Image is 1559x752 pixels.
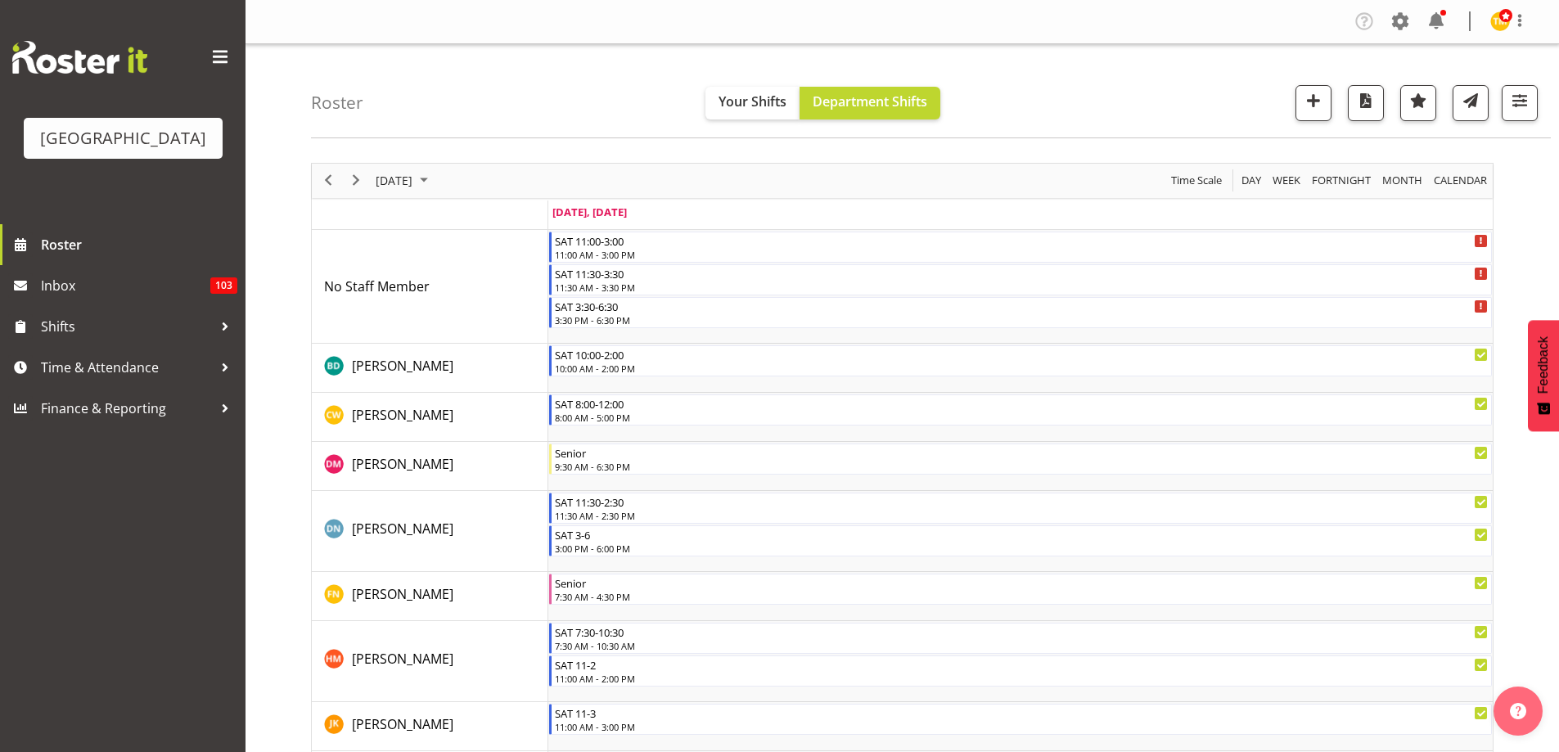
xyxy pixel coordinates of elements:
button: Next [345,170,367,191]
a: [PERSON_NAME] [352,649,453,669]
span: Time & Attendance [41,355,213,380]
img: help-xxl-2.png [1510,703,1526,719]
button: Add a new shift [1295,85,1331,121]
div: SAT 3:30-6:30 [555,298,1488,314]
div: 11:30 AM - 2:30 PM [555,509,1488,522]
button: Month [1431,170,1490,191]
td: Cain Wilson resource [312,393,548,442]
span: Week [1271,170,1302,191]
button: Your Shifts [705,87,800,119]
span: Roster [41,232,237,257]
div: 3:00 PM - 6:00 PM [555,542,1488,555]
button: Highlight an important date within the roster. [1400,85,1436,121]
a: [PERSON_NAME] [352,356,453,376]
div: 7:30 AM - 4:30 PM [555,590,1488,603]
div: Drew Nielsen"s event - SAT 3-6 Begin From Saturday, September 20, 2025 at 3:00:00 PM GMT+12:00 En... [549,525,1492,556]
div: No Staff Member"s event - SAT 11:00-3:00 Begin From Saturday, September 20, 2025 at 11:00:00 AM G... [549,232,1492,263]
div: [GEOGRAPHIC_DATA] [40,126,206,151]
td: Hamish McKenzie resource [312,621,548,702]
button: September 2025 [373,170,435,191]
td: Drew Nielsen resource [312,491,548,572]
div: 9:30 AM - 6:30 PM [555,460,1488,473]
div: Braedyn Dykes"s event - SAT 10:00-2:00 Begin From Saturday, September 20, 2025 at 10:00:00 AM GMT... [549,345,1492,376]
button: Fortnight [1309,170,1374,191]
div: Devon Morris-Brown"s event - Senior Begin From Saturday, September 20, 2025 at 9:30:00 AM GMT+12:... [549,444,1492,475]
td: Devon Morris-Brown resource [312,442,548,491]
button: Send a list of all shifts for the selected filtered period to all rostered employees. [1453,85,1489,121]
a: [PERSON_NAME] [352,519,453,538]
div: next period [342,164,370,198]
span: [DATE] [374,170,414,191]
button: Timeline Week [1270,170,1304,191]
div: SAT 11-2 [555,656,1488,673]
div: 11:30 AM - 3:30 PM [555,281,1488,294]
div: SAT 7:30-10:30 [555,624,1488,640]
div: previous period [314,164,342,198]
span: [PERSON_NAME] [352,650,453,668]
td: Joshua Keen resource [312,702,548,751]
div: 8:00 AM - 5:00 PM [555,411,1488,424]
span: [PERSON_NAME] [352,715,453,733]
div: SAT 8:00-12:00 [555,395,1488,412]
img: Rosterit website logo [12,41,147,74]
span: Shifts [41,314,213,339]
div: Cain Wilson"s event - SAT 8:00-12:00 Begin From Saturday, September 20, 2025 at 8:00:00 AM GMT+12... [549,394,1492,426]
div: SAT 3-6 [555,526,1488,543]
div: SAT 11-3 [555,705,1488,721]
span: Month [1381,170,1424,191]
div: Senior [555,444,1488,461]
button: Previous [318,170,340,191]
div: Felix Nicholls"s event - Senior Begin From Saturday, September 20, 2025 at 7:30:00 AM GMT+12:00 E... [549,574,1492,605]
span: 103 [210,277,237,294]
span: [PERSON_NAME] [352,585,453,603]
div: No Staff Member"s event - SAT 11:30-3:30 Begin From Saturday, September 20, 2025 at 11:30:00 AM G... [549,264,1492,295]
h4: Roster [311,93,363,112]
div: 11:00 AM - 3:00 PM [555,720,1488,733]
a: No Staff Member [324,277,430,296]
button: Time Scale [1169,170,1225,191]
span: Inbox [41,273,210,298]
div: SAT 10:00-2:00 [555,346,1488,362]
span: [PERSON_NAME] [352,520,453,538]
span: [PERSON_NAME] [352,455,453,473]
div: SAT 11:30-2:30 [555,493,1488,510]
div: SAT 11:30-3:30 [555,265,1488,281]
span: Fortnight [1310,170,1372,191]
td: Felix Nicholls resource [312,572,548,621]
a: [PERSON_NAME] [352,584,453,604]
span: Finance & Reporting [41,396,213,421]
a: [PERSON_NAME] [352,714,453,734]
span: Your Shifts [719,92,786,110]
div: Hamish McKenzie"s event - SAT 11-2 Begin From Saturday, September 20, 2025 at 11:00:00 AM GMT+12:... [549,655,1492,687]
div: SAT 11:00-3:00 [555,232,1488,249]
span: calendar [1432,170,1489,191]
img: thomas-meulenbroek4912.jpg [1490,11,1510,31]
div: Hamish McKenzie"s event - SAT 7:30-10:30 Begin From Saturday, September 20, 2025 at 7:30:00 AM GM... [549,623,1492,654]
span: No Staff Member [324,277,430,295]
button: Feedback - Show survey [1528,320,1559,431]
span: [PERSON_NAME] [352,357,453,375]
span: Time Scale [1169,170,1223,191]
a: [PERSON_NAME] [352,454,453,474]
span: [DATE], [DATE] [552,205,627,219]
div: 10:00 AM - 2:00 PM [555,362,1488,375]
div: 11:00 AM - 2:00 PM [555,672,1488,685]
div: 11:00 AM - 3:00 PM [555,248,1488,261]
span: Department Shifts [813,92,927,110]
div: 7:30 AM - 10:30 AM [555,639,1488,652]
div: September 20, 2025 [370,164,438,198]
div: Joshua Keen"s event - SAT 11-3 Begin From Saturday, September 20, 2025 at 11:00:00 AM GMT+12:00 E... [549,704,1492,735]
span: Feedback [1536,336,1551,394]
div: Drew Nielsen"s event - SAT 11:30-2:30 Begin From Saturday, September 20, 2025 at 11:30:00 AM GMT+... [549,493,1492,524]
button: Filter Shifts [1502,85,1538,121]
button: Department Shifts [800,87,940,119]
div: 3:30 PM - 6:30 PM [555,313,1488,326]
a: [PERSON_NAME] [352,405,453,425]
div: Senior [555,574,1488,591]
button: Timeline Day [1239,170,1264,191]
td: Braedyn Dykes resource [312,344,548,393]
button: Download a PDF of the roster for the current day [1348,85,1384,121]
td: No Staff Member resource [312,230,548,344]
div: No Staff Member"s event - SAT 3:30-6:30 Begin From Saturday, September 20, 2025 at 3:30:00 PM GMT... [549,297,1492,328]
span: Day [1240,170,1263,191]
